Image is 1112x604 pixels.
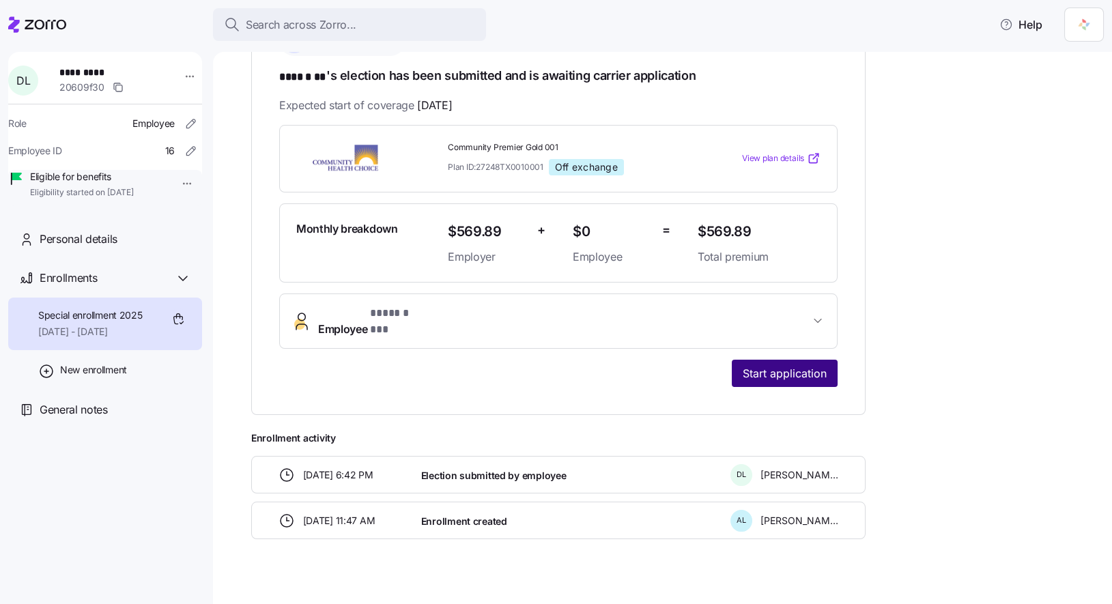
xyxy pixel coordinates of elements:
span: [DATE] 6:42 PM [303,468,373,482]
span: D L [737,471,746,478]
span: Search across Zorro... [246,16,356,33]
h1: 's election has been submitted and is awaiting carrier application [279,67,838,86]
span: Election submitted by employee [421,469,567,483]
span: A L [737,517,746,524]
span: = [662,220,670,240]
span: Employee [573,248,651,265]
span: Employee [132,117,175,130]
button: Search across Zorro... [213,8,486,41]
span: General notes [40,401,108,418]
span: Community Premier Gold 001 [448,142,687,154]
span: New enrollment [60,363,127,377]
span: D L [16,75,30,86]
span: Employer [448,248,526,265]
button: Start application [732,360,838,387]
span: Total premium [698,248,821,265]
span: Off exchange [555,161,618,173]
span: Start application [743,365,827,382]
span: Eligible for benefits [30,170,134,184]
span: Employee [318,305,424,338]
a: View plan details [742,152,821,165]
span: [PERSON_NAME] [760,514,838,528]
img: Community Health Choice [296,143,395,174]
button: Help [988,11,1053,38]
span: View plan details [742,152,804,165]
span: Enrollment activity [251,431,866,445]
span: Help [999,16,1042,33]
span: 20609f30 [59,81,104,94]
span: $0 [573,220,651,243]
span: + [537,220,545,240]
span: Monthly breakdown [296,220,398,238]
span: Enrollment created [421,515,507,528]
span: Personal details [40,231,117,248]
span: $569.89 [698,220,821,243]
span: [DATE] - [DATE] [38,325,143,339]
span: [DATE] 11:47 AM [303,514,375,528]
span: Plan ID: 27248TX0010001 [448,161,543,173]
span: Special enrollment 2025 [38,308,143,322]
span: Expected start of coverage [279,97,452,114]
img: 5711ede7-1a95-4d76-b346-8039fc8124a1-1741415864132.png [1073,14,1095,35]
span: Eligibility started on [DATE] [30,187,134,199]
span: 16 [165,144,175,158]
span: $569.89 [448,220,526,243]
span: Enrollments [40,270,97,287]
span: Role [8,117,27,130]
span: Employee ID [8,144,62,158]
span: [DATE] [417,97,452,114]
span: [PERSON_NAME] [760,468,838,482]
